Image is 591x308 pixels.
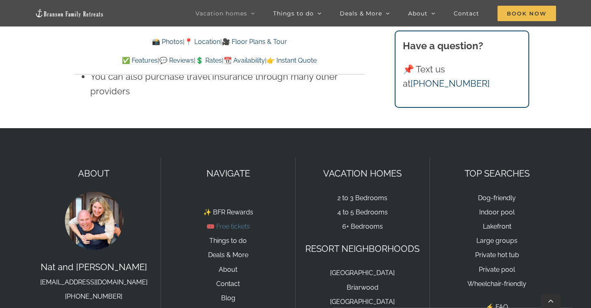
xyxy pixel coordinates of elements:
a: Briarwood [347,284,378,291]
span: About [408,11,428,16]
p: Nat and [PERSON_NAME] [35,260,153,303]
a: 📆 Availability [224,57,265,64]
a: ✅ Features [122,57,158,64]
a: Things to do [209,237,247,245]
a: 2 to 3 Bedrooms [337,194,387,202]
li: You can also purchase travel insurance through many other providers [90,70,365,98]
a: 💬 Reviews [159,57,194,64]
p: | | [74,37,365,47]
p: NAVIGATE [169,166,287,181]
span: Contact [454,11,479,16]
p: ABOUT [35,166,153,181]
a: Lakefront [483,223,511,230]
strong: Have a question? [403,40,483,52]
p: VACATION HOMES [304,166,422,181]
a: Blog [221,294,235,302]
a: Wheelchair-friendly [467,280,526,288]
a: 6+ Bedrooms [342,223,383,230]
a: [EMAIL_ADDRESS][DOMAIN_NAME] [40,278,148,286]
a: 4 to 5 Bedrooms [337,208,388,216]
span: Book Now [498,6,556,21]
a: Contact [216,280,240,288]
span: Vacation homes [196,11,247,16]
a: Private hot tub [475,251,519,259]
a: 📍 Location [185,38,220,46]
a: 👉 Instant Quote [267,57,317,64]
span: Deals & More [340,11,382,16]
a: Indoor pool [479,208,515,216]
a: 📸 Photos [152,38,183,46]
a: ✨ BFR Rewards [203,208,253,216]
p: 📌 Text us at [403,62,521,91]
img: Branson Family Retreats Logo [35,9,104,18]
a: 🎟️ Free tickets [206,223,250,230]
p: | | | | [74,55,365,66]
p: RESORT NEIGHBORHOODS [304,242,422,256]
a: About [219,266,237,273]
a: [GEOGRAPHIC_DATA] [330,269,395,277]
a: Large groups [476,237,517,245]
a: Dog-friendly [478,194,516,202]
a: [PHONE_NUMBER] [65,293,122,300]
a: [GEOGRAPHIC_DATA] [330,298,395,306]
a: Deals & More [208,251,248,259]
p: TOP SEARCHES [438,166,556,181]
a: 🎥 Floor Plans & Tour [222,38,287,46]
a: Private pool [479,266,515,273]
span: Things to do [273,11,314,16]
a: [PHONE_NUMBER] [411,78,490,89]
a: 💲 Rates [196,57,222,64]
img: Nat and Tyann [63,190,124,251]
